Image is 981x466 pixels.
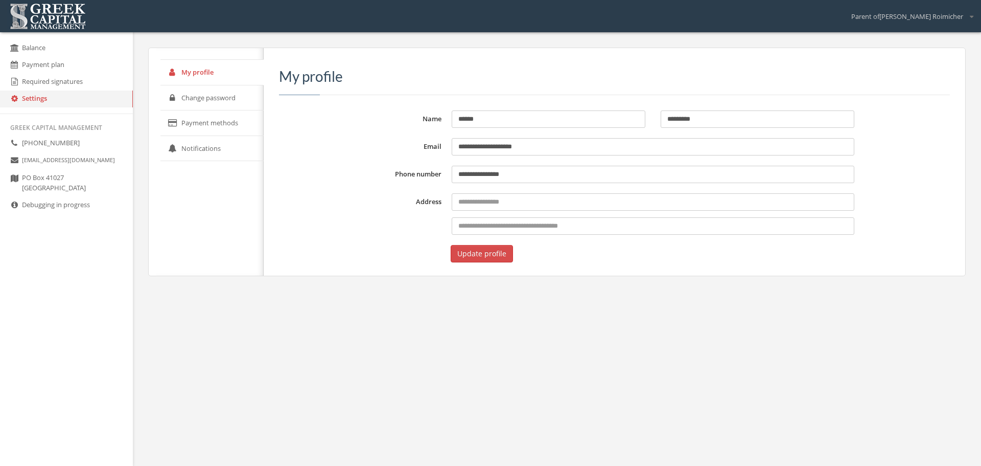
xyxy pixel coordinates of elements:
label: Address [279,193,447,235]
h3: My profile [279,69,950,84]
a: Notifications [160,136,264,162]
a: My profile [160,60,264,85]
div: Parent of[PERSON_NAME] Roimicher [851,4,973,21]
span: Parent of [PERSON_NAME] Roimicher [851,8,963,21]
label: Phone number [279,166,447,183]
span: PO Box 41027 [GEOGRAPHIC_DATA] [22,173,86,193]
a: Change password [160,85,264,111]
label: Email [279,138,447,156]
small: [EMAIL_ADDRESS][DOMAIN_NAME] [22,156,115,164]
label: Name [279,110,447,128]
button: Update profile [451,245,513,262]
a: Payment methods [160,110,264,136]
